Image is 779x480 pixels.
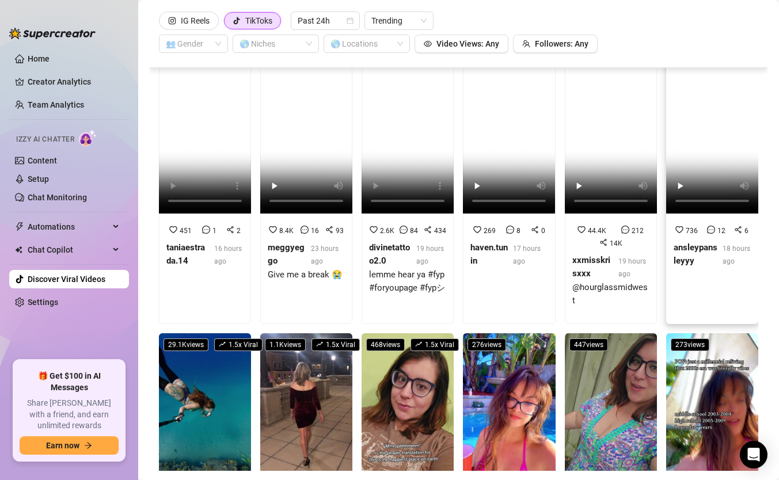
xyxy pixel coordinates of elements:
[214,338,263,351] span: 1.5 x Viral
[28,156,57,165] a: Content
[268,242,305,266] strong: meggyeggo
[366,338,405,351] span: 468 views
[301,226,309,234] span: message
[468,338,506,351] span: 276 views
[436,39,499,48] span: Video Views: Any
[416,245,444,265] span: 19 hours ago
[723,245,750,265] span: 18 hours ago
[707,226,715,234] span: message
[717,227,725,235] span: 12
[671,338,709,351] span: 273 views
[618,257,646,278] span: 19 hours ago
[28,241,109,259] span: Chat Copilot
[506,226,514,234] span: message
[168,17,176,25] span: instagram
[16,134,74,145] span: Izzy AI Chatter
[245,12,272,29] div: TikToks
[28,100,84,109] a: Team Analytics
[28,73,120,91] a: Creator Analytics
[522,40,530,48] span: team
[226,226,234,234] span: share-alt
[415,341,422,348] span: rise
[740,441,767,468] div: Open Intercom Messenger
[675,226,683,234] span: heart
[369,268,446,295] div: lemme hear ya #fyp #foryoupage #fypシ
[28,275,105,284] a: Discover Viral Videos
[181,12,210,29] div: IG Reels
[424,226,432,234] span: share-alt
[411,338,459,351] span: 1.5 x Viral
[470,242,508,266] strong: haven.tunin
[84,441,92,449] span: arrow-right
[577,226,586,234] span: heart
[621,226,629,234] span: message
[371,12,427,29] span: Trending
[28,174,49,184] a: Setup
[20,436,119,455] button: Earn nowarrow-right
[369,242,410,266] strong: divinetattoo2.0
[572,255,610,279] strong: xxmisskrisxxx
[347,17,354,24] span: calendar
[265,338,306,351] span: 1.1K views
[316,341,323,348] span: rise
[572,281,649,308] div: @hourglassmidwest
[410,227,418,235] span: 84
[599,238,607,246] span: share-alt
[588,227,606,235] span: 44.4K
[20,398,119,432] span: Share [PERSON_NAME] with a friend, and earn unlimited rewards
[415,35,508,53] button: Video Views: Any
[516,227,520,235] span: 8
[744,227,748,235] span: 6
[164,338,208,351] span: 29.1K views
[311,227,319,235] span: 16
[28,298,58,307] a: Settings
[531,226,539,234] span: share-alt
[569,338,608,351] span: 447 views
[214,245,242,265] span: 16 hours ago
[79,129,97,146] img: AI Chatter
[233,17,241,25] span: tik-tok
[434,227,446,235] span: 434
[9,28,96,39] img: logo-BBDzfeDw.svg
[15,222,24,231] span: thunderbolt
[311,245,339,265] span: 23 hours ago
[380,227,394,235] span: 2.6K
[325,226,333,234] span: share-alt
[463,49,555,324] a: 4.1Kviewsrise2x Viral26980haven.tunin17 hours ago
[20,371,119,393] span: 🎁 Get $100 in AI Messages
[565,49,657,324] a: 548.8Kviewsrise2x Viral44.4K21214Kxxmisskrisxxx19 hours ago@hourglassmidwest
[166,242,205,266] strong: taniaestrada.14
[535,39,588,48] span: Followers: Any
[336,227,344,235] span: 93
[219,341,226,348] span: rise
[202,226,210,234] span: message
[370,226,378,234] span: heart
[686,227,698,235] span: 736
[513,245,541,265] span: 17 hours ago
[28,218,109,236] span: Automations
[473,226,481,234] span: heart
[362,49,454,324] a: 23.7Kviewsrise2x Viral2.6K84434divinetattoo2.019 hours agolemme hear ya #fyp #foryoupage #fypシ
[159,49,251,324] a: 5Kviewsrise2.5x Viral45112taniaestrada.1416 hours ago
[212,227,216,235] span: 1
[484,227,496,235] span: 269
[279,227,294,235] span: 8.4K
[513,35,598,53] button: Followers: Any
[28,193,87,202] a: Chat Monitoring
[400,226,408,234] span: message
[632,227,644,235] span: 212
[674,242,717,266] strong: ansleypansleyyy
[311,338,360,351] span: 1.5 x Viral
[269,226,277,234] span: heart
[180,227,192,235] span: 451
[237,227,241,235] span: 2
[28,54,50,63] a: Home
[15,246,22,254] img: Chat Copilot
[610,239,622,247] span: 14K
[666,49,758,324] a: 3.9Kviewsrise1.5x Viral736126ansleypansleyyy18 hours ago
[46,441,79,450] span: Earn now
[734,226,742,234] span: share-alt
[260,49,352,324] a: 54.4Kviewsrise2x Viral8.4K1693meggyeggo23 hours agoGive me a break 😭
[268,268,345,282] div: Give me a break 😭
[424,40,432,48] span: eye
